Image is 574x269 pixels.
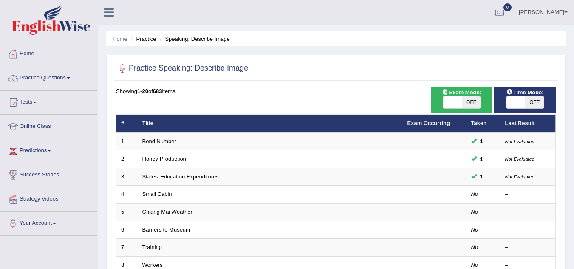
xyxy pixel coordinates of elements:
div: – [505,208,551,216]
a: Honey Production [142,156,186,162]
span: You can still take this question [477,137,486,146]
a: Tests [0,91,97,112]
td: 3 [116,168,138,186]
span: You can still take this question [477,172,486,181]
a: States' Education Expenditures [142,173,219,180]
a: Workers [142,262,163,268]
td: 5 [116,204,138,221]
b: 1-20 [137,88,148,94]
em: No [471,262,478,268]
span: You can still take this question [477,155,486,164]
td: 6 [116,221,138,239]
th: # [116,115,138,133]
a: Predictions [0,139,97,160]
small: Not Evaluated [505,156,534,161]
small: Not Evaluated [505,139,534,144]
span: Time Mode: [503,88,547,97]
h2: Practice Speaking: Describe Image [116,62,248,75]
b: 683 [153,88,162,94]
th: Taken [467,115,500,133]
span: 0 [503,3,512,11]
th: Title [138,115,403,133]
div: Showing of items. [116,87,556,95]
a: Training [142,244,162,250]
td: 7 [116,239,138,257]
div: Show exams occurring in exams [431,87,492,113]
a: Home [0,42,97,63]
em: No [471,209,478,215]
a: Bond Number [142,138,176,144]
span: Exam Mode: [438,88,484,97]
th: Last Result [500,115,556,133]
td: 1 [116,133,138,150]
a: Home [113,36,127,42]
a: Chiang Mai Weather [142,209,192,215]
a: Exam Occurring [407,120,450,126]
a: Online Class [0,115,97,136]
div: – [505,190,551,198]
a: Barriers to Museum [142,227,190,233]
a: Small Cabin [142,191,172,197]
a: Practice Questions [0,66,97,88]
div: – [505,244,551,252]
li: Speaking: Describe Image [158,35,230,43]
td: 2 [116,150,138,168]
li: Practice [129,35,156,43]
small: Not Evaluated [505,174,534,179]
span: OFF [462,96,481,108]
div: – [505,226,551,234]
em: No [471,244,478,250]
span: OFF [525,96,544,108]
a: Your Account [0,212,97,233]
td: 4 [116,186,138,204]
em: No [471,227,478,233]
em: No [471,191,478,197]
a: Success Stories [0,163,97,184]
a: Strategy Videos [0,187,97,209]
